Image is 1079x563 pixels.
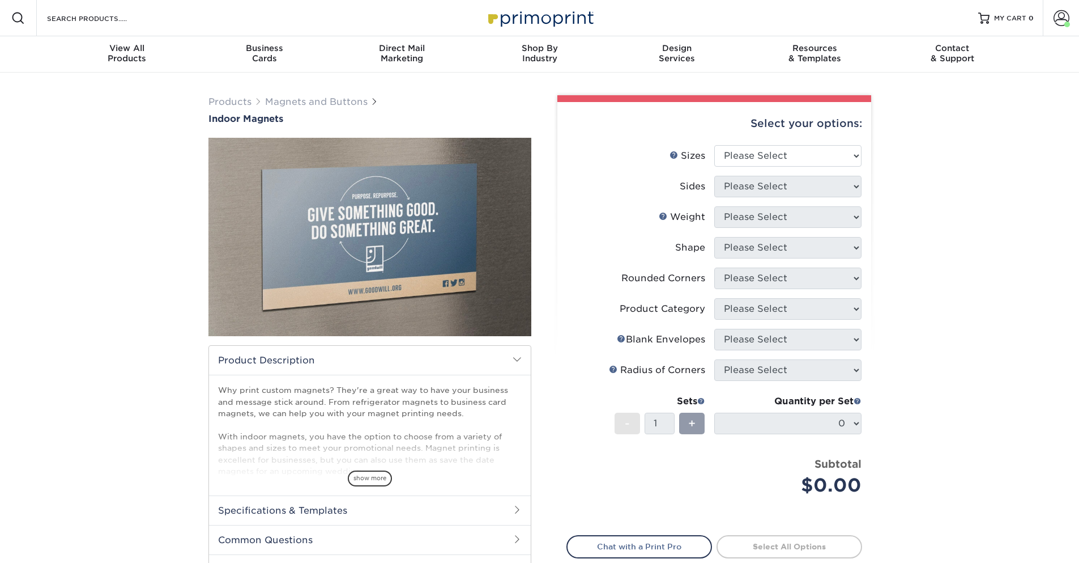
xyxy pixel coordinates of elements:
h2: Product Description [209,346,531,375]
div: Select your options: [566,102,862,145]
a: View AllProducts [58,36,196,73]
input: SEARCH PRODUCTS..... [46,11,156,25]
p: Why print custom magnets? They're a great way to have your business and message stick around. Fro... [218,384,522,477]
h2: Specifications & Templates [209,496,531,525]
span: - [625,415,630,432]
div: Radius of Corners [609,363,705,377]
div: $0.00 [723,472,862,499]
a: Resources& Templates [746,36,884,73]
a: Shop ByIndustry [471,36,608,73]
div: Weight [659,210,705,224]
a: DesignServices [608,36,746,73]
span: + [688,415,696,432]
div: Sets [615,395,705,408]
div: Product Category [620,302,705,316]
img: Indoor Magnets 01 [208,125,531,349]
span: View All [58,43,196,53]
div: Cards [195,43,333,64]
a: BusinessCards [195,36,333,73]
span: Shop By [471,43,608,53]
div: Shape [675,241,705,255]
h2: Common Questions [209,525,531,554]
div: Marketing [333,43,471,64]
span: Resources [746,43,884,53]
a: Select All Options [717,535,862,558]
span: show more [348,471,392,486]
div: Sides [680,180,705,193]
div: Blank Envelopes [617,333,705,346]
span: Indoor Magnets [208,113,283,124]
span: Business [195,43,333,53]
div: Rounded Corners [621,272,705,285]
img: Primoprint [483,6,596,30]
div: Services [608,43,746,64]
div: Quantity per Set [714,395,862,408]
a: Products [208,96,251,107]
div: Industry [471,43,608,64]
span: Design [608,43,746,53]
div: Sizes [669,149,705,163]
a: Direct MailMarketing [333,36,471,73]
a: Indoor Magnets [208,113,531,124]
div: Products [58,43,196,64]
div: & Support [884,43,1021,64]
a: Magnets and Buttons [265,96,368,107]
a: Contact& Support [884,36,1021,73]
span: MY CART [994,14,1026,23]
div: & Templates [746,43,884,64]
span: Direct Mail [333,43,471,53]
strong: Subtotal [814,458,862,470]
span: 0 [1029,14,1034,22]
a: Chat with a Print Pro [566,535,712,558]
span: Contact [884,43,1021,53]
